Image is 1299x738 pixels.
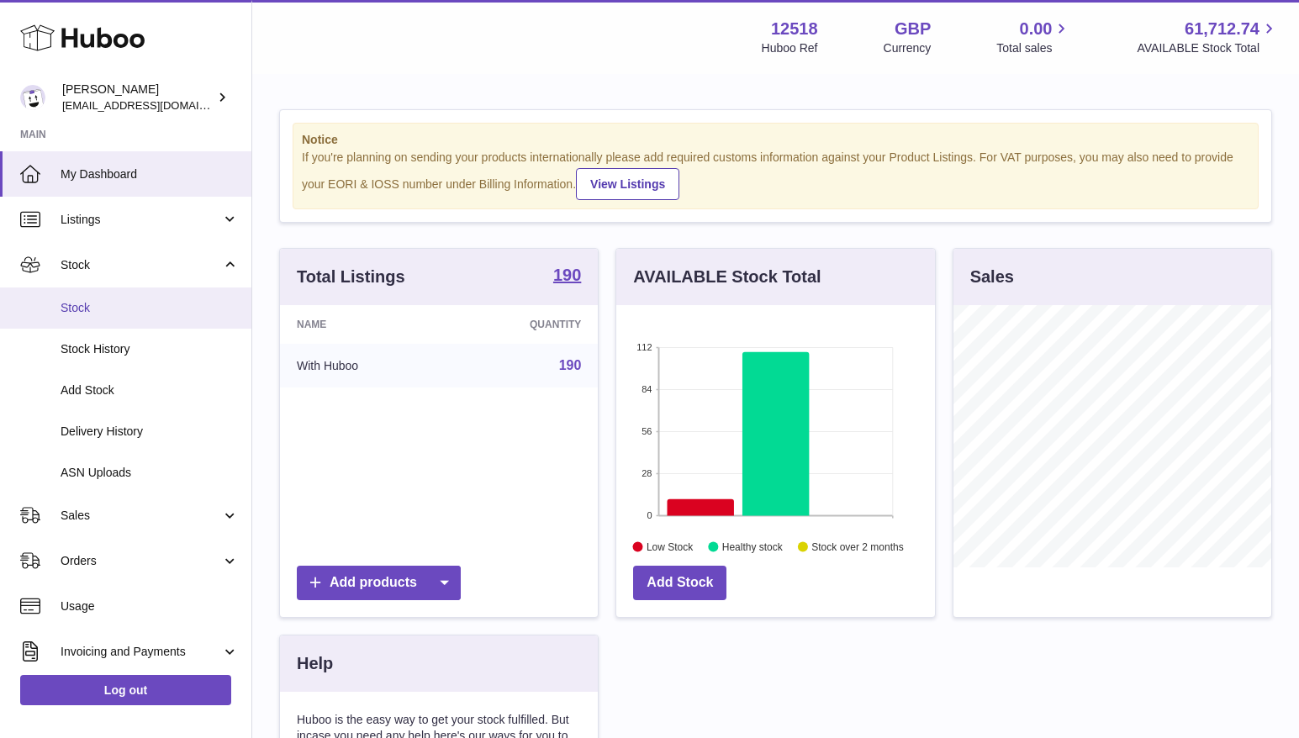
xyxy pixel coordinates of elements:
[642,426,652,436] text: 56
[297,266,405,288] h3: Total Listings
[61,598,239,614] span: Usage
[553,266,581,287] a: 190
[762,40,818,56] div: Huboo Ref
[280,344,448,387] td: With Huboo
[448,305,599,344] th: Quantity
[576,168,679,200] a: View Listings
[722,540,784,552] text: Healthy stock
[280,305,448,344] th: Name
[61,508,221,524] span: Sales
[1137,18,1279,56] a: 61,712.74 AVAILABLE Stock Total
[61,553,221,569] span: Orders
[1185,18,1259,40] span: 61,712.74
[61,300,239,316] span: Stock
[1020,18,1053,40] span: 0.00
[61,257,221,273] span: Stock
[61,166,239,182] span: My Dashboard
[302,132,1249,148] strong: Notice
[970,266,1014,288] h3: Sales
[62,82,214,113] div: [PERSON_NAME]
[61,644,221,660] span: Invoicing and Payments
[61,341,239,357] span: Stock History
[62,98,247,112] span: [EMAIL_ADDRESS][DOMAIN_NAME]
[20,85,45,110] img: caitlin@fancylamp.co
[633,566,726,600] a: Add Stock
[895,18,931,40] strong: GBP
[642,384,652,394] text: 84
[812,540,904,552] text: Stock over 2 months
[297,652,333,675] h3: Help
[636,342,652,352] text: 112
[559,358,582,372] a: 190
[996,18,1071,56] a: 0.00 Total sales
[61,465,239,481] span: ASN Uploads
[61,424,239,440] span: Delivery History
[642,468,652,478] text: 28
[884,40,932,56] div: Currency
[297,566,461,600] a: Add products
[771,18,818,40] strong: 12518
[61,382,239,398] span: Add Stock
[1137,40,1279,56] span: AVAILABLE Stock Total
[20,675,231,705] a: Log out
[302,150,1249,200] div: If you're planning on sending your products internationally please add required customs informati...
[61,212,221,228] span: Listings
[553,266,581,283] strong: 190
[996,40,1071,56] span: Total sales
[647,540,694,552] text: Low Stock
[633,266,821,288] h3: AVAILABLE Stock Total
[647,510,652,520] text: 0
